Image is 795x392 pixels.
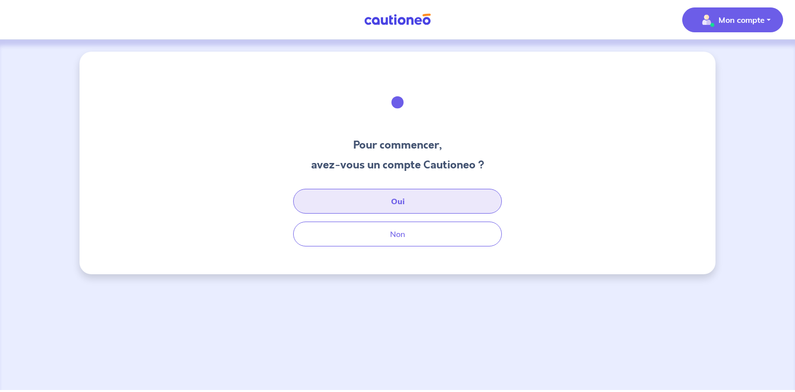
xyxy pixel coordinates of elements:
h3: Pour commencer, [311,137,484,153]
p: Mon compte [718,14,765,26]
img: Cautioneo [360,13,435,26]
img: illu_account_valid_menu.svg [699,12,715,28]
button: Non [293,222,502,246]
button: illu_account_valid_menu.svgMon compte [682,7,783,32]
h3: avez-vous un compte Cautioneo ? [311,157,484,173]
button: Oui [293,189,502,214]
img: illu_welcome.svg [371,76,424,129]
